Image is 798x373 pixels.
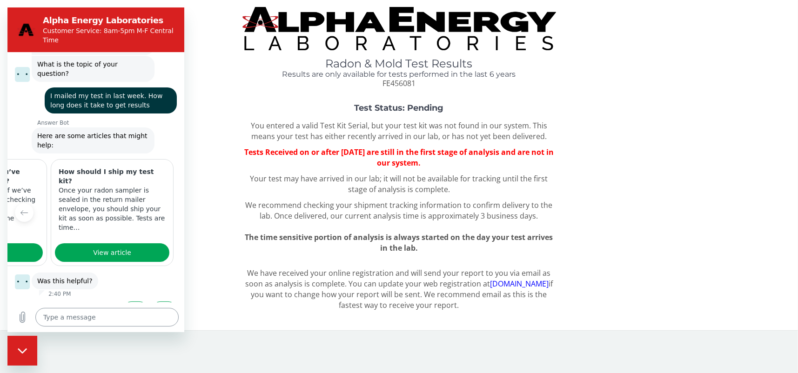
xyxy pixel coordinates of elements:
[242,7,556,50] img: TightCrop.jpg
[35,19,168,37] p: Customer Service: 8am-5pm M-F Central Time
[244,147,554,168] span: Tests Received on or after [DATE] are still in the first stage of analysis and are not in our sys...
[382,78,416,88] span: FE456081
[41,283,63,290] p: 2:40 PM
[490,279,549,289] a: [DOMAIN_NAME]
[246,200,553,221] span: We recommend checking your shipment tracking information to confirm delivery to the lab.
[242,58,556,70] h1: Radon & Mold Test Results
[242,268,556,310] p: We have received your online registration and will send your report to you via email as soon as a...
[30,53,112,70] span: What is the topic of your question?
[43,85,157,101] span: I mailed my test in last week. How long does it take to get results
[30,112,177,119] p: Answer Bot
[51,160,158,178] h3: How should I ship my test kit?
[86,240,124,251] span: View article
[7,336,37,366] iframe: Button to launch messaging window, conversation in progress
[30,270,85,277] span: Was this helpful?
[51,178,158,225] p: Once your radon sampler is sealed in the return mailer envelope, you should ship your kit as soon...
[7,7,184,332] iframe: Messaging window
[6,300,24,319] button: Upload file
[245,232,553,253] span: The time sensitive portion of analysis is always started on the day your test arrives in the lab.
[7,196,26,214] button: Previous item
[275,211,538,221] span: Once delivered, our current analysis time is approximately 3 business days.
[30,125,142,141] span: Here are some articles that might help:
[47,236,162,254] a: View article: 'How should I ship my test kit?'
[242,173,556,195] p: Your test may have arrived in our lab; it will not be available for tracking until the first stag...
[35,7,168,19] h2: Alpha Energy Laboratories
[115,294,141,312] button: Yes
[355,103,444,113] strong: Test Status: Pending
[242,120,556,142] p: You entered a valid Test Kit Serial, but your test kit was not found in our system. This means yo...
[242,70,556,79] h4: Results are only available for tests performed in the last 6 years
[144,294,169,312] button: No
